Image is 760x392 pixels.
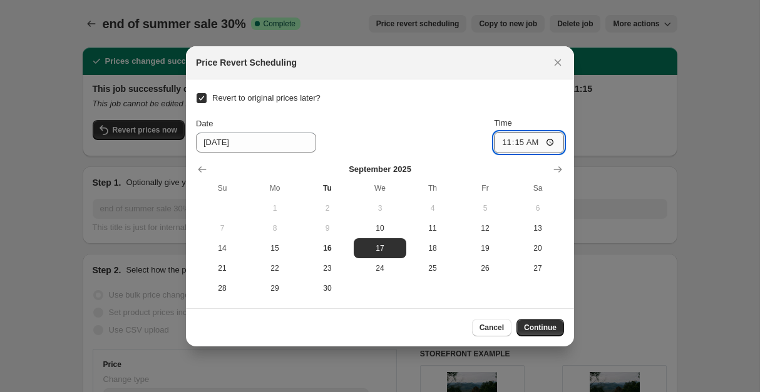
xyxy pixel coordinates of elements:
[301,178,354,198] th: Tuesday
[254,283,296,293] span: 29
[511,218,564,238] button: Saturday September 13 2025
[196,258,249,278] button: Sunday September 21 2025
[464,203,506,213] span: 5
[306,183,349,193] span: Tu
[301,238,354,258] button: Today Tuesday September 16 2025
[524,323,557,333] span: Continue
[306,223,349,233] span: 9
[249,198,301,218] button: Monday September 1 2025
[464,223,506,233] span: 12
[411,183,454,193] span: Th
[306,263,349,273] span: 23
[354,178,406,198] th: Wednesday
[359,243,401,253] span: 17
[249,178,301,198] th: Monday
[406,238,459,258] button: Thursday September 18 2025
[459,178,511,198] th: Friday
[306,283,349,293] span: 30
[306,243,349,253] span: 16
[411,223,454,233] span: 11
[411,243,454,253] span: 18
[516,223,559,233] span: 13
[516,183,559,193] span: Sa
[516,243,559,253] span: 20
[406,178,459,198] th: Thursday
[511,258,564,278] button: Saturday September 27 2025
[511,178,564,198] th: Saturday
[549,54,567,71] button: Close
[411,203,454,213] span: 4
[196,178,249,198] th: Sunday
[406,218,459,238] button: Thursday September 11 2025
[464,243,506,253] span: 19
[464,183,506,193] span: Fr
[494,132,564,153] input: 12:00
[549,161,567,178] button: Show next month, October 2025
[306,203,349,213] span: 2
[254,263,296,273] span: 22
[480,323,504,333] span: Cancel
[516,263,559,273] span: 27
[472,319,511,336] button: Cancel
[511,198,564,218] button: Saturday September 6 2025
[196,218,249,238] button: Sunday September 7 2025
[359,183,401,193] span: We
[359,203,401,213] span: 3
[201,183,244,193] span: Su
[459,198,511,218] button: Friday September 5 2025
[301,198,354,218] button: Tuesday September 2 2025
[516,203,559,213] span: 6
[354,198,406,218] button: Wednesday September 3 2025
[196,119,213,128] span: Date
[516,319,564,336] button: Continue
[212,93,321,103] span: Revert to original prices later?
[254,203,296,213] span: 1
[254,243,296,253] span: 15
[494,118,511,128] span: Time
[249,278,301,298] button: Monday September 29 2025
[511,238,564,258] button: Saturday September 20 2025
[301,278,354,298] button: Tuesday September 30 2025
[201,243,244,253] span: 14
[196,238,249,258] button: Sunday September 14 2025
[354,218,406,238] button: Wednesday September 10 2025
[201,223,244,233] span: 7
[254,183,296,193] span: Mo
[196,278,249,298] button: Sunday September 28 2025
[196,56,297,69] h2: Price Revert Scheduling
[193,161,211,178] button: Show previous month, August 2025
[359,263,401,273] span: 24
[201,263,244,273] span: 21
[201,283,244,293] span: 28
[459,238,511,258] button: Friday September 19 2025
[406,198,459,218] button: Thursday September 4 2025
[459,258,511,278] button: Friday September 26 2025
[301,218,354,238] button: Tuesday September 9 2025
[249,238,301,258] button: Monday September 15 2025
[254,223,296,233] span: 8
[354,258,406,278] button: Wednesday September 24 2025
[249,258,301,278] button: Monday September 22 2025
[464,263,506,273] span: 26
[301,258,354,278] button: Tuesday September 23 2025
[459,218,511,238] button: Friday September 12 2025
[359,223,401,233] span: 10
[249,218,301,238] button: Monday September 8 2025
[354,238,406,258] button: Wednesday September 17 2025
[406,258,459,278] button: Thursday September 25 2025
[196,133,316,153] input: 9/16/2025
[411,263,454,273] span: 25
